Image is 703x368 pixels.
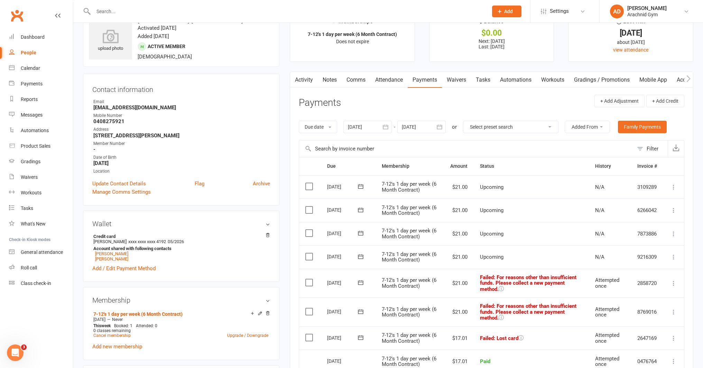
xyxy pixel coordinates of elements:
div: Member Number [93,140,270,147]
li: [PERSON_NAME] [92,233,270,263]
td: $21.00 [444,297,474,326]
span: Add [504,9,513,14]
a: Activity [290,72,318,88]
h3: Contact information [92,83,270,93]
a: [PERSON_NAME] [95,256,128,261]
td: $21.00 [444,199,474,222]
a: Add new membership [92,343,142,350]
th: Due [321,157,376,175]
a: view attendance [613,47,648,53]
strong: 0408275921 [93,118,270,125]
p: Next: [DATE] Last: [DATE] [436,38,548,49]
h3: Membership [92,296,270,304]
strong: Credit card [93,234,267,239]
div: [DATE] [327,181,359,192]
span: Attempted once [595,306,619,318]
div: Gradings [21,159,40,164]
span: Failed [480,335,518,341]
input: Search by invoice number [299,140,633,157]
span: Upcoming [480,184,503,190]
a: Update Contact Details [92,180,146,188]
span: Settings [550,3,569,19]
a: People [9,45,73,61]
span: 05/2026 [168,239,184,244]
a: Gradings [9,154,73,169]
div: Workouts [21,190,41,195]
a: Cancel membership [93,333,131,338]
div: Tasks [21,205,33,211]
div: — [92,317,270,322]
span: N/A [595,254,604,260]
a: Attendance [370,72,408,88]
td: 3109289 [631,175,663,199]
div: Class check-in [21,280,51,286]
a: Automations [495,72,536,88]
span: Upcoming [480,207,503,213]
div: [DATE] [327,228,359,239]
span: [DATE] [93,317,105,322]
a: Upgrade / Downgrade [227,333,268,338]
div: General attendance [21,249,63,255]
a: General attendance kiosk mode [9,245,73,260]
th: Amount [444,157,474,175]
td: $21.00 [444,269,474,298]
time: Added [DATE] [138,33,169,39]
th: Invoice # [631,157,663,175]
button: Added From [565,121,610,133]
div: Date of Birth [93,154,270,161]
span: 7-12's 1 day per week (6 Month Contract) [382,277,436,289]
h3: [PERSON_NAME] [PERSON_NAME] [89,16,274,24]
span: Failed [480,274,576,292]
a: Gradings / Promotions [569,72,635,88]
span: N/A [595,184,604,190]
td: $21.00 [444,222,474,246]
div: What's New [21,221,46,227]
span: : For reasons other than insufficient funds. Please collect a new payment method. [480,303,576,321]
div: Dashboard [21,34,45,40]
strong: 7-12's 1 day per week (6 Month Contract) [308,31,397,37]
div: Messages [21,112,43,118]
strong: [EMAIL_ADDRESS][DOMAIN_NAME] [93,104,270,111]
span: Booked: 1 [114,323,132,328]
div: Calendar [21,65,40,71]
a: Notes [318,72,342,88]
div: [DATE] [327,332,359,343]
span: Upcoming [480,254,503,260]
div: [DATE] [327,356,359,366]
span: 7-12's 1 day per week (6 Month Contract) [382,228,436,240]
a: Workouts [9,185,73,201]
div: Memberships [332,17,373,30]
td: 9216309 [631,245,663,269]
div: [DATE] [327,306,359,317]
a: Tasks [9,201,73,216]
h3: Wallet [92,220,270,228]
a: Dashboard [9,29,73,45]
a: Comms [342,72,370,88]
span: 7-12's 1 day per week (6 Month Contract) [382,332,436,344]
i: ✓ [332,18,337,25]
a: Roll call [9,260,73,276]
span: Never [112,317,123,322]
td: 6266042 [631,199,663,222]
a: Reports [9,92,73,107]
span: N/A [595,207,604,213]
td: $21.00 [444,245,474,269]
span: 3 [21,344,27,350]
a: Class kiosk mode [9,276,73,291]
div: Waivers [21,174,38,180]
div: People [21,50,36,55]
time: Activated [DATE] [138,25,176,31]
div: $0.00 [436,29,548,37]
span: 7-12's 1 day per week (6 Month Contract) [382,204,436,217]
span: Upcoming [480,231,503,237]
a: 7-12's 1 day per week (6 Month Contract) [93,311,183,317]
div: Reports [21,96,38,102]
a: Family Payments [618,121,667,133]
div: Roll call [21,265,37,270]
td: 2858720 [631,269,663,298]
span: : Lost card [494,335,518,341]
span: Attempted once [595,356,619,368]
span: 7-12's 1 day per week (6 Month Contract) [382,306,436,318]
th: Status [474,157,589,175]
div: Filter [647,145,658,153]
